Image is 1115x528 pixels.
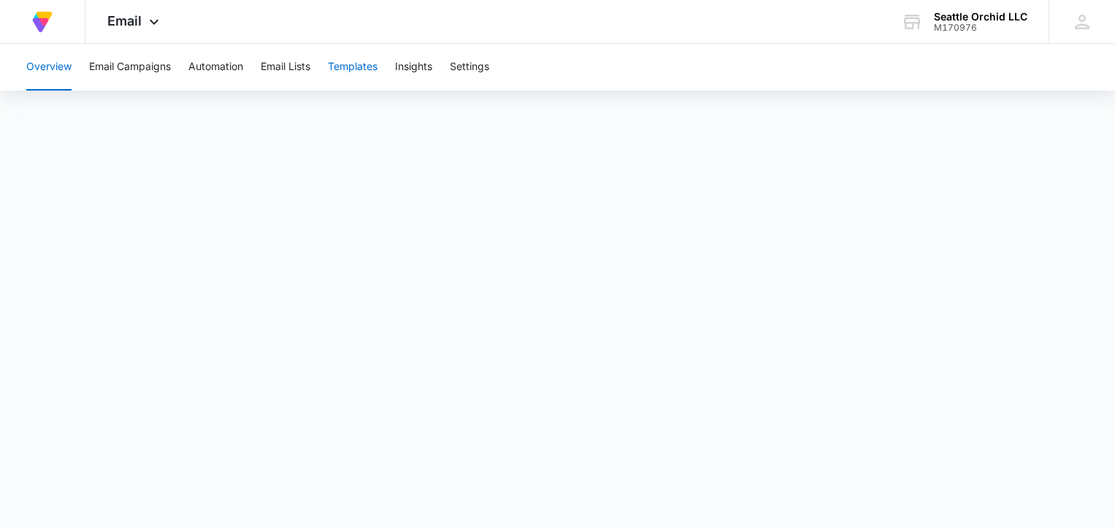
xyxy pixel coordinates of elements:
[188,44,243,91] button: Automation
[29,9,55,35] img: Volusion
[107,13,142,28] span: Email
[934,23,1027,33] div: account id
[450,44,489,91] button: Settings
[934,11,1027,23] div: account name
[89,44,171,91] button: Email Campaigns
[328,44,378,91] button: Templates
[261,44,310,91] button: Email Lists
[395,44,432,91] button: Insights
[26,44,72,91] button: Overview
